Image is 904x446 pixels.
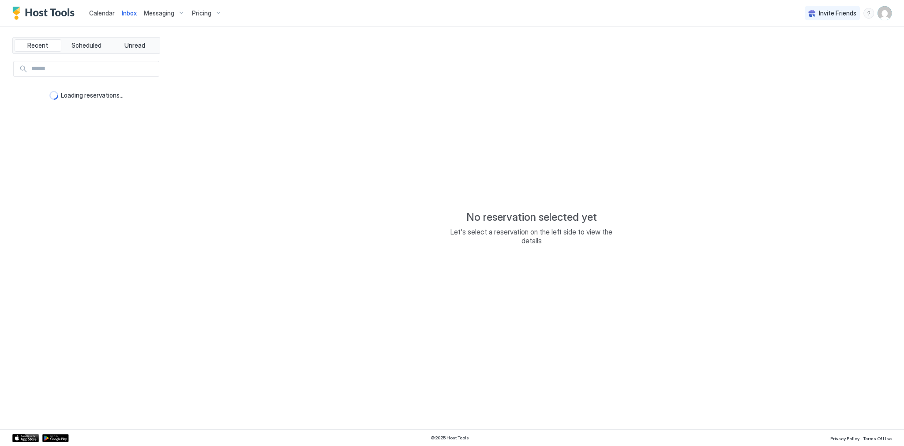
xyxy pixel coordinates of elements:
div: menu [863,8,874,19]
button: Unread [111,39,158,52]
span: Unread [124,42,145,49]
span: Privacy Policy [830,436,859,441]
div: tab-group [12,37,160,54]
button: Recent [15,39,61,52]
div: loading [49,91,58,100]
a: Inbox [122,8,137,18]
a: Host Tools Logo [12,7,79,20]
a: Terms Of Use [863,433,892,442]
span: Let's select a reservation on the left side to view the details [443,227,620,245]
span: Terms Of Use [863,436,892,441]
button: Scheduled [63,39,110,52]
span: Scheduled [71,42,101,49]
a: Privacy Policy [830,433,859,442]
iframe: Intercom live chat [9,416,30,437]
a: Calendar [89,8,115,18]
span: Calendar [89,9,115,17]
span: Recent [27,42,48,49]
span: Pricing [192,9,211,17]
span: Messaging [144,9,174,17]
div: User profile [878,6,892,20]
a: Google Play Store [42,434,69,442]
span: Inbox [122,9,137,17]
span: Loading reservations... [61,91,124,99]
a: App Store [12,434,39,442]
span: © 2025 Host Tools [431,435,469,441]
span: Invite Friends [819,9,856,17]
span: No reservation selected yet [466,211,597,224]
input: Input Field [28,61,159,76]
